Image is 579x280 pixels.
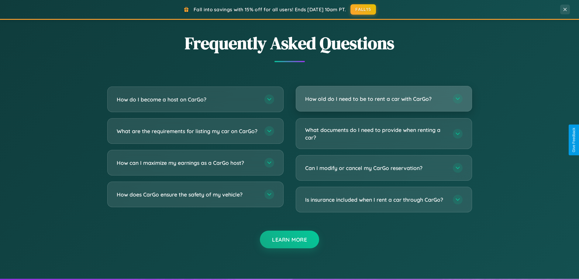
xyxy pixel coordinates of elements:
h2: Frequently Asked Questions [107,31,472,55]
h3: Can I modify or cancel my CarGo reservation? [305,164,447,172]
h3: Is insurance included when I rent a car through CarGo? [305,196,447,204]
h3: How do I become a host on CarGo? [117,96,258,103]
h3: What documents do I need to provide when renting a car? [305,126,447,141]
span: Fall into savings with 15% off for all users! Ends [DATE] 10am PT. [194,6,346,12]
h3: How old do I need to be to rent a car with CarGo? [305,95,447,103]
h3: How does CarGo ensure the safety of my vehicle? [117,191,258,198]
h3: What are the requirements for listing my car on CarGo? [117,127,258,135]
div: Give Feedback [572,128,576,152]
button: Learn More [260,231,319,248]
button: FALL15 [350,4,376,15]
h3: How can I maximize my earnings as a CarGo host? [117,159,258,167]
